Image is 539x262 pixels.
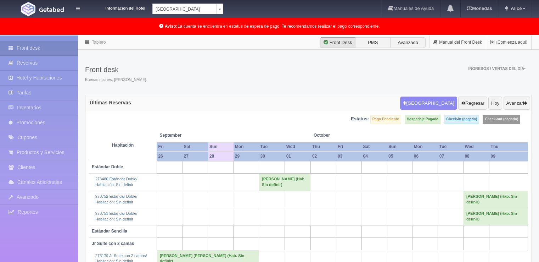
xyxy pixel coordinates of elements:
span: September [159,132,205,138]
img: Getabed [21,2,35,16]
label: Front Desk [320,37,355,48]
a: 273753 Estándar Doble/Habitación: Sin definir [95,211,137,221]
th: 01 [285,152,311,161]
img: Getabed [39,7,64,12]
h4: Últimas Reservas [90,100,131,105]
a: Tablero [92,40,106,45]
a: ¡Comienza aquí! [486,36,531,49]
th: Tue [259,142,285,152]
th: Sun [208,142,234,152]
span: [GEOGRAPHIC_DATA] [156,4,214,15]
strong: Habitación [112,143,134,148]
button: Avanzar [504,97,530,110]
th: Mon [234,142,259,152]
th: Sat [362,142,387,152]
td: [PERSON_NAME] (Hab. Sin definir) [259,174,311,191]
b: Estándar Doble [92,164,123,169]
th: Tue [438,142,464,152]
th: Fri [157,142,182,152]
b: Aviso: [165,24,178,29]
th: Thu [311,142,336,152]
a: [GEOGRAPHIC_DATA] [152,4,223,14]
th: 06 [412,152,438,161]
span: October [314,132,359,138]
label: Avanzado [390,37,426,48]
th: Wed [463,142,489,152]
th: Mon [412,142,438,152]
th: Thu [489,142,528,152]
button: [GEOGRAPHIC_DATA] [400,97,457,110]
a: 273480 Estándar Doble/Habitación: Sin definir [95,177,137,187]
th: 03 [336,152,362,161]
button: Regresar [458,97,487,110]
th: 09 [489,152,528,161]
td: [PERSON_NAME] (Hab. Sin definir) [463,191,528,208]
b: Monedas [467,6,492,11]
span: Alice [509,6,522,11]
b: Estándar Sencilla [92,229,127,234]
th: Sun [387,142,412,152]
td: [PERSON_NAME] (Hab. Sin definir) [463,208,528,225]
dt: Información del Hotel [89,4,145,11]
label: Estatus: [351,116,369,122]
th: 28 [208,152,234,161]
label: Check-in (pagado) [444,115,479,124]
b: Jr Suite con 2 camas [92,241,134,246]
th: 30 [259,152,285,161]
th: Fri [336,142,362,152]
th: 27 [183,152,208,161]
h3: Front desk [85,66,147,73]
label: Hospedaje Pagado [405,115,440,124]
span: Ingresos / Ventas del día [468,66,526,71]
a: Manual del Front Desk [429,36,486,49]
th: 04 [362,152,387,161]
th: 05 [387,152,412,161]
span: Buenas noches, [PERSON_NAME]. [85,77,147,83]
th: 02 [311,152,336,161]
a: 273752 Estándar Doble/Habitación: Sin definir [95,194,137,204]
th: 29 [234,152,259,161]
button: Hoy [488,97,502,110]
th: 26 [157,152,182,161]
label: Pago Pendiente [370,115,401,124]
th: 07 [438,152,464,161]
label: Check-out (pagado) [483,115,520,124]
label: PMS [355,37,391,48]
th: Sat [183,142,208,152]
th: Wed [285,142,311,152]
th: 08 [463,152,489,161]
